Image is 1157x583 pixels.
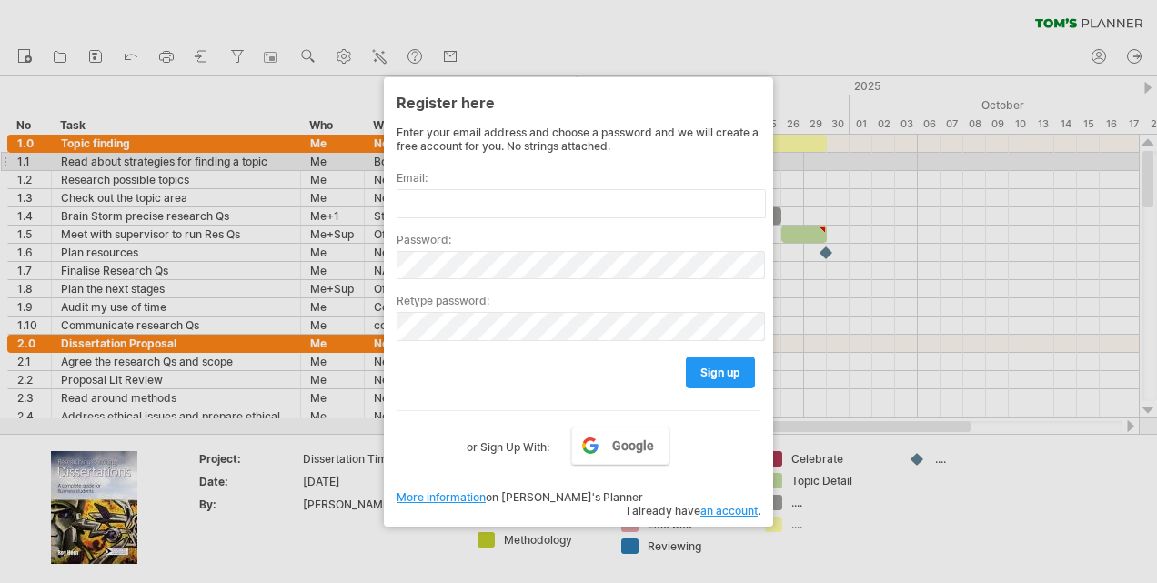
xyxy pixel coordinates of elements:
[397,171,760,185] label: Email:
[397,490,643,504] span: on [PERSON_NAME]'s Planner
[397,85,760,118] div: Register here
[397,233,760,246] label: Password:
[397,490,486,504] a: More information
[397,294,760,307] label: Retype password:
[700,366,740,379] span: sign up
[612,438,654,453] span: Google
[700,504,758,518] a: an account
[397,126,760,153] div: Enter your email address and choose a password and we will create a free account for you. No stri...
[571,427,669,465] a: Google
[686,357,755,388] a: sign up
[467,427,549,457] label: or Sign Up With:
[627,504,760,518] span: I already have .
